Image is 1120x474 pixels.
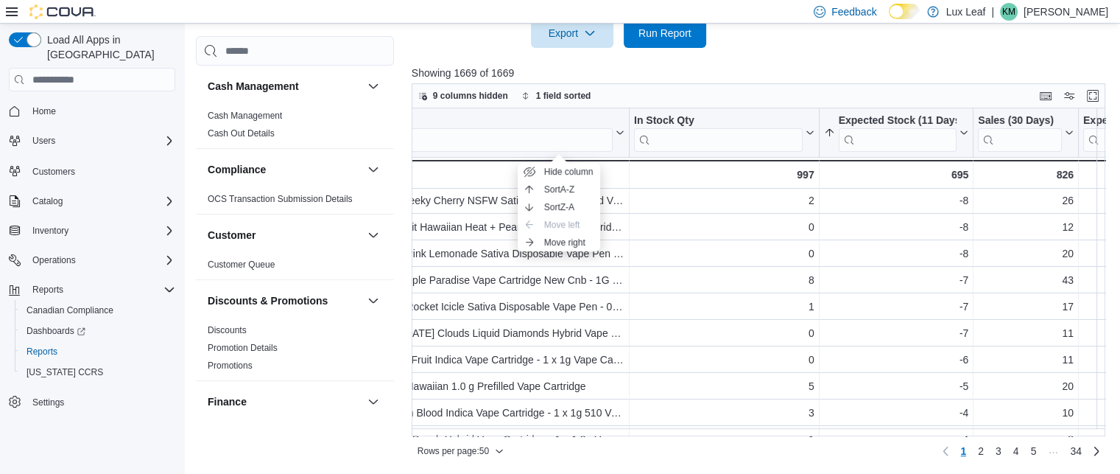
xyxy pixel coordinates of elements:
div: -8 [823,192,968,209]
div: In Stock Qty [634,114,803,152]
button: [US_STATE] CCRS [15,362,181,383]
div: 695 [823,166,968,184]
span: Discounts [208,324,247,336]
img: Cova [29,4,96,19]
a: OCS Transaction Submission Details [208,194,353,204]
div: 0 [634,351,814,369]
button: Inventory [3,220,181,241]
button: Customers [3,160,181,181]
span: 9 columns hidden [433,90,508,102]
p: Lux Leaf [946,3,986,21]
button: In Stock Qty [634,114,814,152]
a: Page 5 of 34 [1024,439,1042,463]
a: [US_STATE] CCRS [21,363,109,381]
a: Cash Management [208,111,282,121]
div: XPLOR Unicorn Blood Indica Vape Cartridge - 1 x 1g 510 Vape [340,404,624,422]
a: Discounts [208,325,247,335]
button: Users [3,130,181,151]
span: Move right [544,237,585,248]
div: 3 [634,404,814,422]
button: Enter fullscreen [1084,87,1102,105]
div: Spinach HITZ Rocket Icicle Sativa Disposable Vape Pen - 0.5g Disposable Vape [340,298,624,316]
div: 12 [978,218,1074,236]
span: Sort A-Z [544,184,574,195]
button: Expected Stock (11 Days) [823,114,968,152]
a: Promotions [208,360,253,371]
button: Keyboard shortcuts [1037,87,1054,105]
button: Users [27,132,61,150]
nav: Pagination for preceding grid [937,439,1105,463]
div: 1 [634,298,814,316]
div: 26 [978,192,1074,209]
div: Spinach Peach Punch Hybrid Vape Cartridge - 1 x 1.2g Vape Cartridge [340,431,624,448]
div: -7 [823,298,968,316]
span: Catalog [32,195,63,207]
div: Kodi Mason [1000,3,1018,21]
button: Catalog [27,192,68,210]
div: 2 [634,192,814,209]
div: 11 [978,324,1074,342]
div: 17 [978,298,1074,316]
div: Sales (30 Days) [978,114,1062,128]
span: Cash Out Details [208,128,275,139]
div: -5 [823,377,968,395]
button: Move right [518,234,600,251]
div: Discounts & Promotions [196,321,394,380]
div: Expected Stock (11 Days) [838,114,957,128]
span: Home [27,102,175,120]
button: Finance [208,394,362,409]
a: Reports [21,343,63,360]
span: Load All Apps in [GEOGRAPHIC_DATA] [41,32,175,62]
div: XPLOR Jungle Fruit Indica Vape Cartridge - 1 x 1g Vape Cartridge [340,351,624,369]
button: 1 field sorted [515,87,597,105]
div: 0 [634,245,814,262]
span: Rows per page : 50 [418,445,489,457]
span: Reports [21,343,175,360]
span: Catalog [27,192,175,210]
span: 2 [978,444,984,459]
h3: Cash Management [208,79,299,94]
div: 1 [634,431,814,448]
a: Promotion Details [208,343,278,353]
button: Inventory [27,222,74,240]
p: | [991,3,994,21]
button: Customer [364,226,382,244]
ul: Pagination for preceding grid [954,439,1088,463]
a: Next page [1088,442,1105,460]
span: Cash Management [208,110,282,122]
span: Hide column [544,166,594,178]
div: 826 [978,166,1074,184]
button: Hide column [518,163,600,181]
div: Product [340,114,613,128]
div: -7 [823,324,968,342]
div: 10 [978,404,1074,422]
button: Display options [1060,87,1078,105]
span: Reports [27,281,175,299]
button: Previous page [937,442,954,460]
span: [US_STATE] CCRS [27,366,103,378]
h3: Customer [208,228,256,243]
div: -4 [823,404,968,422]
div: In Stock Qty [634,114,803,128]
span: Inventory [32,225,68,237]
nav: Complex example [9,94,175,451]
span: 3 [996,444,1001,459]
span: Users [32,135,55,147]
div: Adults Only Cheeky Cherry NSFW Sativa Liquid Diamond Vape Cartridge - 1 x 1g Vape Cartridge [340,192,624,209]
span: OCS Transaction Submission Details [208,193,353,205]
a: Home [27,102,62,120]
p: [PERSON_NAME] [1024,3,1108,21]
div: 8 [634,271,814,289]
div: 43 [978,271,1074,289]
button: Home [3,100,181,122]
span: Customers [32,166,75,178]
li: Skipping pages 6 to 33 [1042,444,1064,461]
a: Page 2 of 34 [972,439,990,463]
button: Catalog [3,191,181,212]
a: Dashboards [15,321,181,341]
h3: Discounts & Promotions [208,293,328,308]
button: Settings [3,391,181,413]
button: Cash Management [208,79,362,94]
h3: Compliance [208,162,266,177]
button: Reports [3,279,181,300]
